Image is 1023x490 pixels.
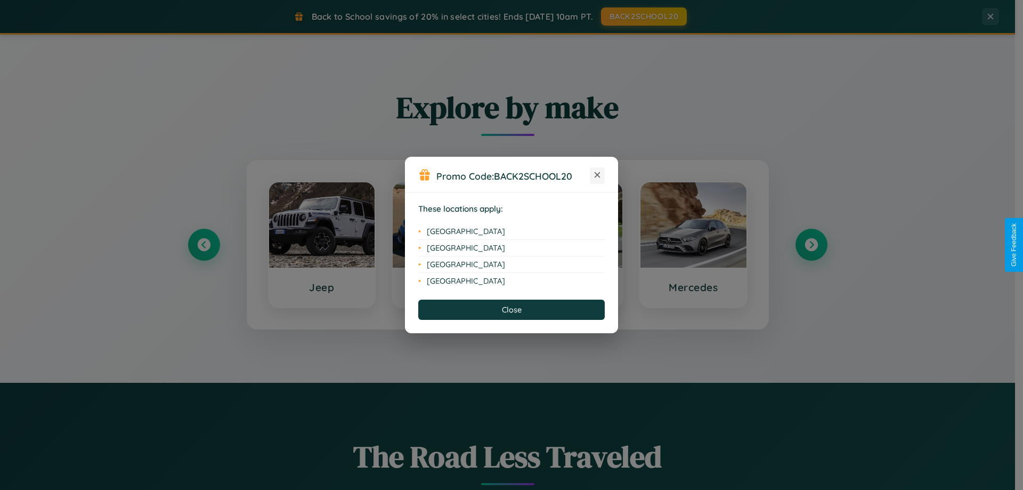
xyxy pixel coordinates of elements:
[418,240,605,256] li: [GEOGRAPHIC_DATA]
[436,170,590,182] h3: Promo Code:
[418,204,503,214] strong: These locations apply:
[418,273,605,289] li: [GEOGRAPHIC_DATA]
[418,256,605,273] li: [GEOGRAPHIC_DATA]
[1010,223,1018,267] div: Give Feedback
[418,300,605,320] button: Close
[494,170,572,182] b: BACK2SCHOOL20
[418,223,605,240] li: [GEOGRAPHIC_DATA]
